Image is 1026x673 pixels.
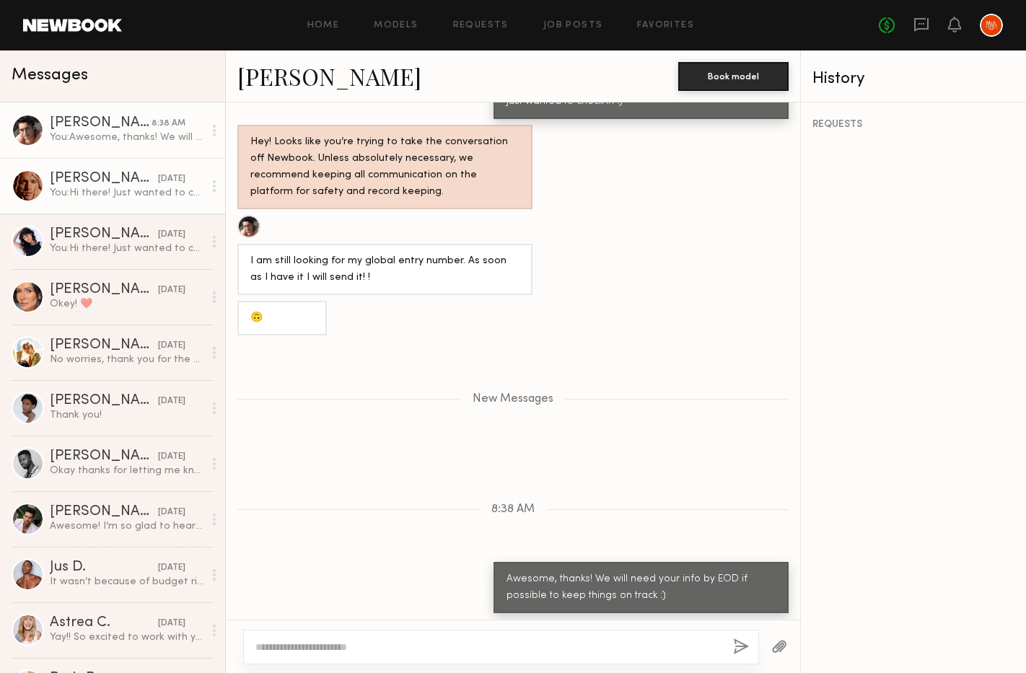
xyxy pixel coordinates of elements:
[50,242,203,255] div: You: Hi there! Just wanted to check in, we'd like to book your travel by the end of the week. Tha...
[158,339,185,353] div: [DATE]
[50,394,158,408] div: [PERSON_NAME]
[678,69,789,82] a: Book model
[473,393,553,405] span: New Messages
[50,464,203,478] div: Okay thanks for letting me know!!
[50,186,203,200] div: You: Hi there! Just wanted to check in, we'd like to book your travel by the end of the week. Tha...
[453,21,509,30] a: Requests
[50,131,203,144] div: You: Awesome, thanks! We will need your info by EOD if possible to keep things on track :)
[50,408,203,422] div: Thank you!
[250,310,314,327] div: 🙃
[250,253,519,286] div: I am still looking for my global entry number. As soon as I have it I will send it! !
[158,228,185,242] div: [DATE]
[812,120,1014,130] div: REQUESTS
[50,575,203,589] div: It wasn’t because of budget right? Because it was totally fine to find something that worked for ...
[50,519,203,533] div: Awesome! I’m so glad to hear this! I’ll send you the information later [DATE]! Look forward to wo...
[152,117,185,131] div: 8:38 AM
[50,227,158,242] div: [PERSON_NAME]
[507,571,776,604] div: Awesome, thanks! We will need your info by EOD if possible to keep things on track :)
[50,283,158,297] div: [PERSON_NAME]
[812,71,1014,87] div: History
[637,21,694,30] a: Favorites
[158,283,185,297] div: [DATE]
[50,353,203,366] div: No worries, thank you for the update
[158,506,185,519] div: [DATE]
[50,616,158,630] div: Astrea C.
[158,561,185,575] div: [DATE]
[50,630,203,644] div: Yay!! So excited to work with you! I will email all the details. Thank you!!!
[158,172,185,186] div: [DATE]
[50,560,158,575] div: Jus D.
[307,21,340,30] a: Home
[50,172,158,186] div: [PERSON_NAME]
[158,617,185,630] div: [DATE]
[543,21,603,30] a: Job Posts
[491,503,535,516] span: 8:38 AM
[50,116,152,131] div: [PERSON_NAME]
[158,450,185,464] div: [DATE]
[237,61,421,92] a: [PERSON_NAME]
[374,21,418,30] a: Models
[12,67,88,84] span: Messages
[50,449,158,464] div: [PERSON_NAME]
[50,505,158,519] div: [PERSON_NAME]
[50,338,158,353] div: [PERSON_NAME]
[250,134,519,201] div: Hey! Looks like you’re trying to take the conversation off Newbook. Unless absolutely necessary, ...
[50,297,203,311] div: Okey! ❤️
[158,395,185,408] div: [DATE]
[678,62,789,91] button: Book model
